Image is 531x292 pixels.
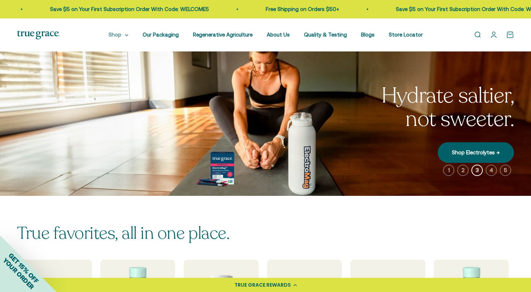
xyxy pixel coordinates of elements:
[264,6,338,12] a: Free Shipping on Orders $50+
[361,32,375,38] a: Blogs
[267,32,290,38] a: About Us
[193,32,253,38] a: Regenerative Agriculture
[1,257,35,291] span: YOUR ORDER
[500,165,511,176] button: 5
[389,32,423,38] a: Store Locator
[7,252,40,285] span: GET 15% OFF
[438,142,514,163] a: Shop Electrolytes →
[457,165,469,176] button: 2
[471,165,483,176] button: 3
[17,222,229,245] split-lines: True favorites, all in one place.
[486,165,497,176] button: 4
[443,165,454,176] button: 1
[304,32,347,38] a: Quality & Testing
[381,81,514,134] split-lines: Hydrate saltier, not sweeter.
[109,31,128,39] summary: Shop
[49,5,208,13] p: Save $5 on Your First Subscription Order With Code: WELCOME5
[143,32,179,38] a: Our Packaging
[234,281,291,289] div: TRUE GRACE REWARDS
